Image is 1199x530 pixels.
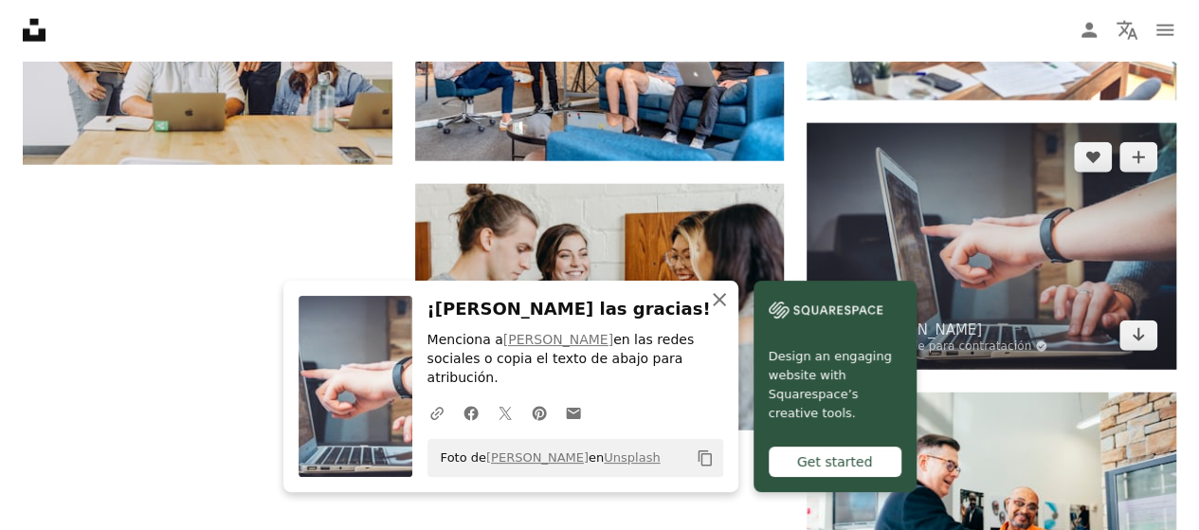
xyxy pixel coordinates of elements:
a: unknown person using laptop [807,509,1176,526]
a: Descargar [1119,320,1157,351]
a: Comparte en Twitter [488,393,522,431]
button: Idioma [1108,11,1146,49]
h3: ¡[PERSON_NAME] las gracias! [427,296,723,323]
img: file-1606177908946-d1eed1cbe4f5image [769,296,882,324]
a: [PERSON_NAME] [503,332,613,347]
a: Disponible para contratación [863,339,1047,355]
span: Foto de en [431,443,661,473]
a: Comparte por correo electrónico [556,393,590,431]
a: Iniciar sesión / Registrarse [1070,11,1108,49]
img: A group of friends at a coffee shop [415,184,785,430]
a: Comparte en Pinterest [522,393,556,431]
a: Unsplash [604,450,660,465]
a: Inicio — Unsplash [23,19,45,42]
button: Me gusta [1074,142,1112,173]
button: Copiar al portapapeles [689,442,721,474]
a: [PERSON_NAME] [486,450,589,465]
img: Persona que usa la computadora portátil [807,123,1176,370]
a: Design an engaging website with Squarespace’s creative tools.Get started [754,281,917,492]
a: Comparte en Facebook [454,393,488,431]
div: Get started [769,447,901,477]
a: Persona que usa la computadora portátil [807,237,1176,254]
button: Menú [1146,11,1184,49]
span: Design an engaging website with Squarespace’s creative tools. [769,347,901,423]
button: Añade a la colección [1119,142,1157,173]
a: [PERSON_NAME] [863,320,1047,339]
p: Menciona a en las redes sociales o copia el texto de abajo para atribución. [427,331,723,388]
